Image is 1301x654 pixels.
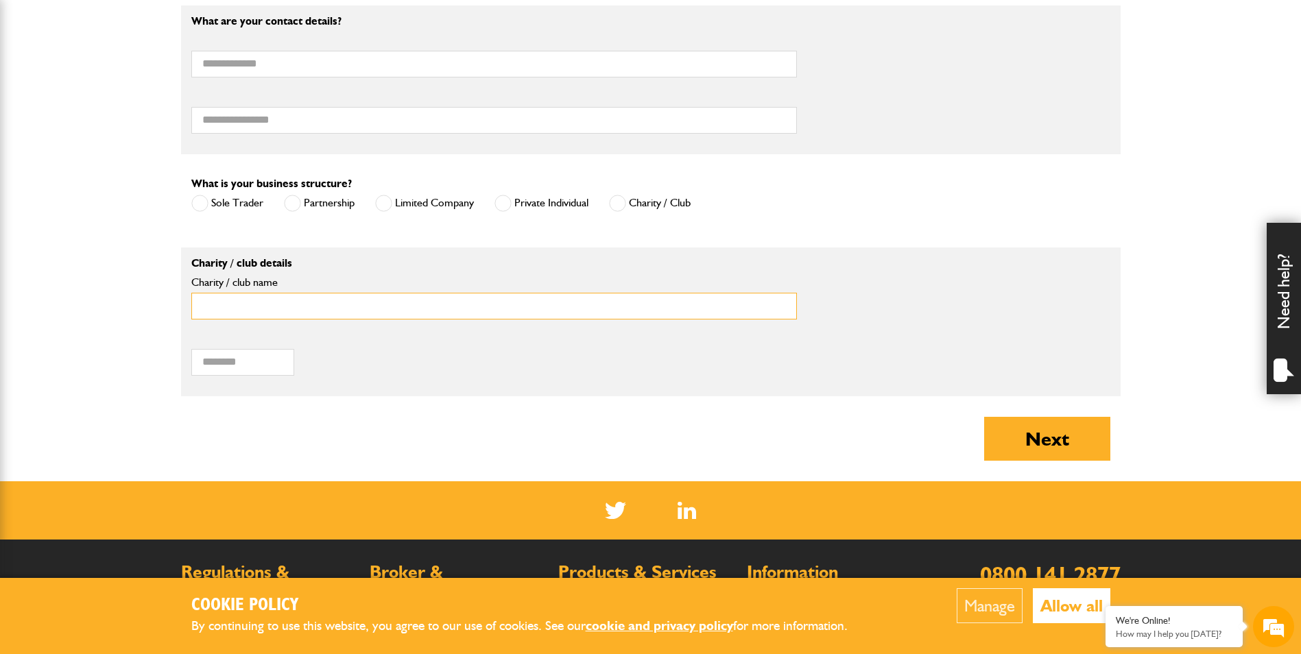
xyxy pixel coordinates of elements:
[71,77,230,95] div: Chat with us now
[957,588,1023,623] button: Manage
[370,564,545,598] h2: Broker & Intermediary
[747,564,922,581] h2: Information
[187,422,249,441] em: Start Chat
[18,208,250,238] input: Enter your phone number
[191,616,870,637] p: By continuing to use this website, you agree to our use of cookies. See our for more information.
[191,16,797,27] p: What are your contact details?
[558,564,733,581] h2: Products & Services
[191,195,263,212] label: Sole Trader
[225,7,258,40] div: Minimize live chat window
[494,195,588,212] label: Private Individual
[1267,223,1301,394] div: Need help?
[678,502,696,519] img: Linked In
[18,127,250,157] input: Enter your last name
[191,258,797,269] p: Charity / club details
[23,76,58,95] img: d_20077148190_company_1631870298795_20077148190
[1033,588,1110,623] button: Allow all
[181,564,356,598] h2: Regulations & Documents
[284,195,355,212] label: Partnership
[605,502,626,519] img: Twitter
[375,195,474,212] label: Limited Company
[980,561,1121,588] a: 0800 141 2877
[1116,629,1232,639] p: How may I help you today?
[18,248,250,411] textarea: Type your message and hit 'Enter'
[984,417,1110,461] button: Next
[191,178,352,189] label: What is your business structure?
[586,618,733,633] a: cookie and privacy policy
[609,195,691,212] label: Charity / Club
[191,595,870,616] h2: Cookie Policy
[678,502,696,519] a: LinkedIn
[1116,615,1232,627] div: We're Online!
[191,277,797,288] label: Charity / club name
[18,167,250,197] input: Enter your email address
